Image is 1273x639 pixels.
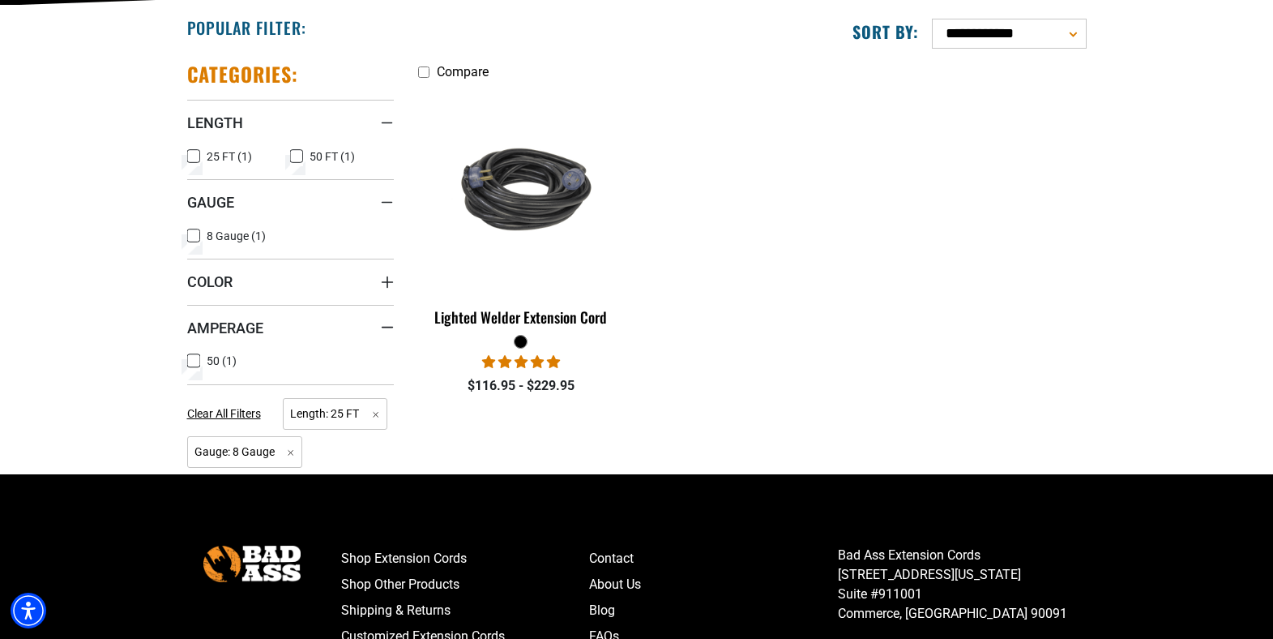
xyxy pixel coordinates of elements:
span: 8 Gauge (1) [207,230,266,242]
span: Gauge [187,193,234,212]
a: Gauge: 8 Gauge [187,444,303,459]
a: Contact [589,546,838,572]
span: Clear All Filters [187,407,261,420]
label: Sort by: [852,21,919,42]
summary: Gauge [187,179,394,225]
div: $116.95 - $229.95 [418,376,625,396]
span: Color [187,272,233,291]
div: Lighted Welder Extension Cord [418,310,625,324]
span: Length [187,114,243,132]
div: Accessibility Menu [11,593,46,628]
h2: Popular Filter: [187,17,306,38]
a: Blog [589,598,838,624]
img: black [419,127,623,251]
a: Shipping & Returns [341,598,590,624]
a: Shop Extension Cords [341,546,590,572]
a: Clear All Filters [187,405,267,422]
summary: Color [187,259,394,304]
a: black Lighted Welder Extension Cord [418,88,625,334]
span: 50 FT (1) [310,151,355,162]
span: 25 FT (1) [207,151,252,162]
span: Gauge: 8 Gauge [187,436,303,468]
summary: Length [187,100,394,145]
summary: Amperage [187,305,394,350]
p: Bad Ass Extension Cords [STREET_ADDRESS][US_STATE] Suite #911001 Commerce, [GEOGRAPHIC_DATA] 90091 [838,546,1087,624]
a: Shop Other Products [341,572,590,598]
span: Compare [437,64,489,79]
span: Amperage [187,319,263,337]
img: Bad Ass Extension Cords [203,546,301,582]
h2: Categories: [187,62,299,87]
a: Length: 25 FT [283,405,387,421]
a: About Us [589,572,838,598]
span: 50 (1) [207,355,237,367]
span: Length: 25 FT [283,398,387,430]
span: 5.00 stars [482,354,560,370]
